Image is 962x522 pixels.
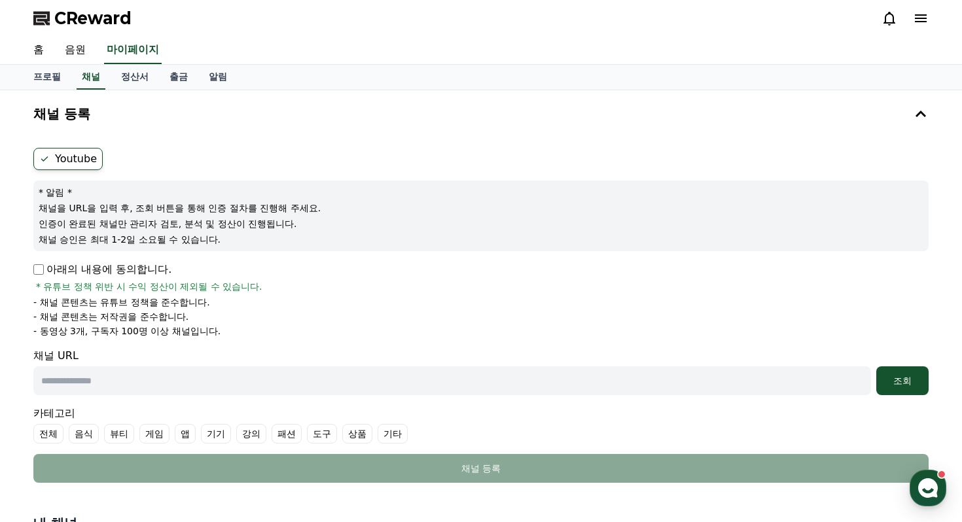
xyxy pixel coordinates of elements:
[33,296,210,309] p: - 채널 콘텐츠는 유튜브 정책을 준수합니다.
[33,107,90,121] h4: 채널 등록
[882,374,923,387] div: 조회
[86,413,169,446] a: 대화
[169,413,251,446] a: 설정
[198,65,238,90] a: 알림
[342,424,372,444] label: 상품
[54,8,132,29] span: CReward
[33,262,171,277] p: 아래의 내용에 동의합니다.
[23,37,54,64] a: 홈
[28,96,934,132] button: 채널 등록
[39,233,923,246] p: 채널 승인은 최대 1-2일 소요될 수 있습니다.
[23,65,71,90] a: 프로필
[104,424,134,444] label: 뷰티
[175,424,196,444] label: 앱
[60,462,902,475] div: 채널 등록
[39,201,923,215] p: 채널을 URL을 입력 후, 조회 버튼을 통해 인증 절차를 진행해 주세요.
[307,424,337,444] label: 도구
[39,217,923,230] p: 인증이 완료된 채널만 관리자 검토, 분석 및 정산이 진행됩니다.
[33,310,188,323] p: - 채널 콘텐츠는 저작권을 준수합니다.
[33,424,63,444] label: 전체
[33,324,221,338] p: - 동영상 3개, 구독자 100명 이상 채널입니다.
[104,37,162,64] a: 마이페이지
[201,424,231,444] label: 기기
[36,280,262,293] span: * 유튜브 정책 위반 시 수익 정산이 제외될 수 있습니다.
[69,424,99,444] label: 음식
[139,424,169,444] label: 게임
[202,433,218,444] span: 설정
[54,37,96,64] a: 음원
[236,424,266,444] label: 강의
[33,454,929,483] button: 채널 등록
[33,148,103,170] label: Youtube
[876,366,929,395] button: 조회
[33,8,132,29] a: CReward
[159,65,198,90] a: 출금
[272,424,302,444] label: 패션
[120,434,135,444] span: 대화
[77,65,105,90] a: 채널
[33,406,929,444] div: 카테고리
[33,348,929,395] div: 채널 URL
[111,65,159,90] a: 정산서
[4,413,86,446] a: 홈
[378,424,408,444] label: 기타
[41,433,49,444] span: 홈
